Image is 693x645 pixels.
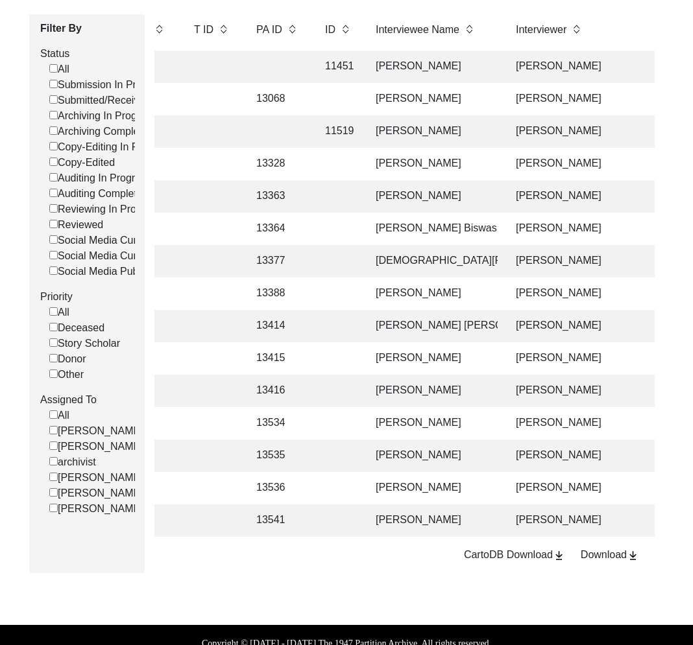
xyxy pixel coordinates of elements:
input: Archiving Completed [49,126,58,135]
input: Donor [49,354,58,362]
input: Social Media Curation In Progress [49,235,58,244]
input: Auditing Completed [49,189,58,197]
img: sort-button.png [465,22,474,36]
label: Archiving In Progress [49,108,156,124]
label: Assigned To [40,392,135,408]
label: Social Media Published [49,264,165,279]
td: [PERSON_NAME] Biswas [368,213,498,245]
img: sort-button.png [572,22,581,36]
img: sort-button.png [287,22,297,36]
div: CartoDB Download [464,547,565,563]
div: Download [581,547,639,563]
label: Filter By [40,21,135,36]
label: Interviewer [516,22,566,38]
td: [PERSON_NAME] [368,375,498,407]
input: Copy-Edited [49,158,58,166]
img: download-button.png [553,550,565,561]
label: Auditing In Progress [49,170,151,186]
td: [PERSON_NAME] [368,51,498,83]
td: 13416 [249,375,307,407]
label: T ID [194,22,213,38]
input: Auditing In Progress [49,173,58,182]
input: Story Scholar [49,338,58,347]
td: 13415 [249,342,307,375]
input: All [49,307,58,316]
label: ID [325,22,335,38]
td: 11519 [317,115,358,148]
td: 13541 [249,504,307,537]
td: 13328 [249,148,307,180]
td: [PERSON_NAME] [368,277,498,310]
input: All [49,64,58,73]
input: All [49,410,58,419]
input: Deceased [49,323,58,331]
label: Archiving Completed [49,124,154,139]
td: 13068 [249,83,307,115]
label: Other [49,367,84,382]
label: archivist [49,454,96,470]
input: Archiving In Progress [49,111,58,119]
label: [PERSON_NAME] [49,470,143,486]
label: Auditing Completed [49,186,149,202]
td: [PERSON_NAME] [368,180,498,213]
label: [PERSON_NAME] [49,486,143,501]
td: [PERSON_NAME] [368,407,498,440]
td: 13364 [249,213,307,245]
label: All [49,62,69,77]
input: Copy-Editing In Progress [49,142,58,150]
input: archivist [49,457,58,465]
td: [PERSON_NAME] [PERSON_NAME] [368,310,498,342]
img: sort-button.png [341,22,350,36]
td: 13534 [249,407,307,440]
label: Donor [49,351,86,367]
label: Copy-Editing In Progress [49,139,173,155]
td: [DEMOGRAPHIC_DATA][PERSON_NAME] [368,245,498,277]
label: Deceased [49,320,104,336]
label: All [49,408,69,423]
img: download-button.png [627,550,639,561]
label: PA ID [256,22,282,38]
input: Submitted/Received [49,95,58,104]
label: Copy-Edited [49,155,115,170]
label: Reviewing In Progress [49,202,162,217]
td: 11451 [317,51,358,83]
td: [PERSON_NAME] [368,440,498,472]
label: Social Media Curation In Progress [49,233,215,248]
td: 13377 [249,245,307,277]
img: sort-button.png [219,22,228,36]
input: Other [49,369,58,378]
label: Status [40,46,135,62]
td: [PERSON_NAME] [368,148,498,180]
input: Social Media Curated [49,251,58,259]
label: [PERSON_NAME] [49,423,143,439]
input: [PERSON_NAME] [49,473,58,481]
input: Reviewed [49,220,58,228]
td: [PERSON_NAME] [368,115,498,148]
input: [PERSON_NAME] [49,504,58,512]
td: [PERSON_NAME] [368,504,498,537]
input: [PERSON_NAME] [49,426,58,434]
td: [PERSON_NAME] [368,342,498,375]
label: [PERSON_NAME] [49,439,143,454]
label: [PERSON_NAME] [49,501,143,517]
td: 13388 [249,277,307,310]
input: Social Media Published [49,266,58,275]
label: Submitted/Received [49,93,151,108]
label: Reviewed [49,217,103,233]
input: Reviewing In Progress [49,204,58,213]
label: Social Media Curated [49,248,157,264]
label: Story Scholar [49,336,120,351]
label: Priority [40,289,135,305]
label: All [49,305,69,320]
label: Interviewee Name [376,22,459,38]
td: 13363 [249,180,307,213]
input: [PERSON_NAME] [49,488,58,497]
td: [PERSON_NAME] [368,83,498,115]
td: [PERSON_NAME] [368,472,498,504]
img: sort-button.png [154,22,164,36]
input: Submission In Progress [49,80,58,88]
td: 13536 [249,472,307,504]
label: Submission In Progress [49,77,167,93]
td: 13414 [249,310,307,342]
td: 13535 [249,440,307,472]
